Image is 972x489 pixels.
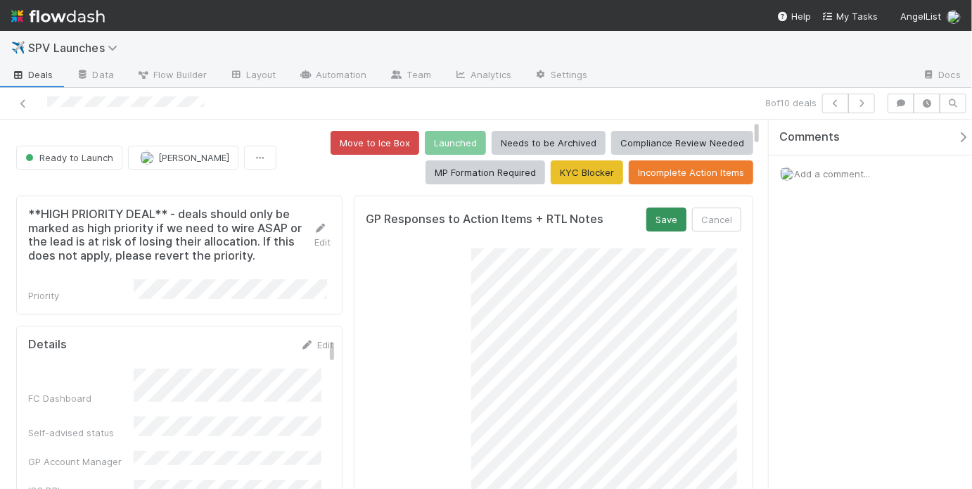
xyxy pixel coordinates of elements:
div: Self-advised status [28,426,134,440]
a: My Tasks [822,9,878,23]
button: Launched [425,131,486,155]
button: Incomplete Action Items [629,160,753,184]
button: Ready to Launch [16,146,122,170]
span: 8 of 10 deals [765,96,817,110]
a: Edit [314,222,331,248]
button: Needs to be Archived [492,131,606,155]
span: Deals [11,68,53,82]
span: [PERSON_NAME] [158,152,229,163]
span: SPV Launches [28,41,124,55]
h5: **HIGH PRIORITY DEAL** - deals should only be marked as high priority if we need to wire ASAP or ... [28,208,314,262]
img: avatar_768cd48b-9260-4103-b3ef-328172ae0546.png [947,10,961,24]
button: KYC Blocker [551,160,623,184]
a: Docs [911,65,972,87]
a: Edit [300,339,333,350]
h5: GP Responses to Action Items + RTL Notes [366,212,604,227]
button: Compliance Review Needed [611,131,753,155]
span: Flow Builder [136,68,207,82]
img: avatar_768cd48b-9260-4103-b3ef-328172ae0546.png [780,167,794,181]
a: Flow Builder [125,65,218,87]
button: Move to Ice Box [331,131,419,155]
div: Help [777,9,811,23]
div: GP Account Manager [28,455,134,469]
a: Automation [288,65,378,87]
span: Ready to Launch [23,152,113,163]
a: Settings [523,65,599,87]
a: Analytics [442,65,523,87]
button: Save [646,208,686,231]
img: avatar_768cd48b-9260-4103-b3ef-328172ae0546.png [140,151,154,165]
a: Layout [218,65,288,87]
img: logo-inverted-e16ddd16eac7371096b0.svg [11,4,105,28]
span: ✈️ [11,42,25,53]
button: MP Formation Required [426,160,545,184]
div: FC Dashboard [28,391,134,405]
span: Comments [779,130,840,144]
a: Team [378,65,442,87]
span: Add a comment... [794,168,870,179]
span: AngelList [900,11,941,22]
button: [PERSON_NAME] [128,146,238,170]
a: Data [65,65,125,87]
h5: Details [28,338,67,352]
div: Priority [28,288,134,303]
button: Cancel [692,208,741,231]
span: My Tasks [822,11,878,22]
